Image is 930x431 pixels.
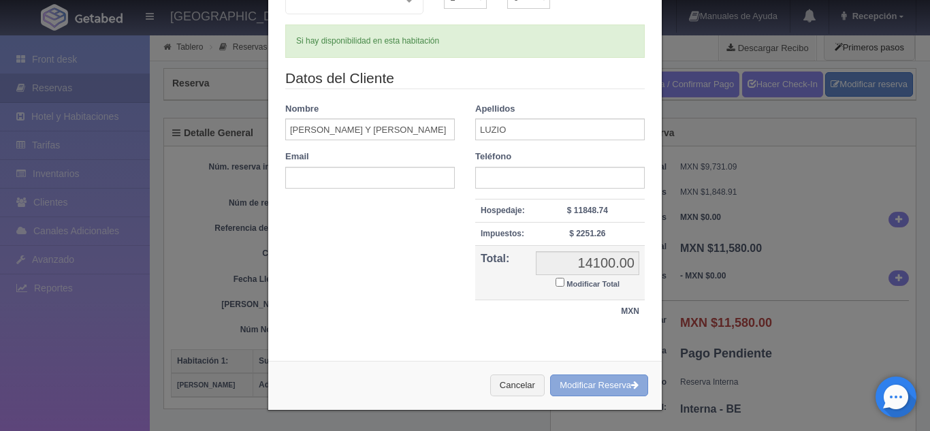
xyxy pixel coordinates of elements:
strong: $ 11848.74 [567,206,608,215]
input: Modificar Total [556,278,564,287]
th: Hospedaje: [475,199,530,222]
label: Email [285,150,309,163]
button: Cancelar [490,374,545,397]
button: Modificar Reserva [550,374,648,397]
th: Total: [475,246,530,300]
strong: $ 2251.26 [569,229,605,238]
label: Apellidos [475,103,515,116]
th: Impuestos: [475,222,530,245]
strong: MXN [621,306,639,316]
legend: Datos del Cliente [285,68,645,89]
div: Si hay disponibilidad en esta habitación [285,25,645,58]
label: Nombre [285,103,319,116]
small: Modificar Total [566,280,620,288]
label: Teléfono [475,150,511,163]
